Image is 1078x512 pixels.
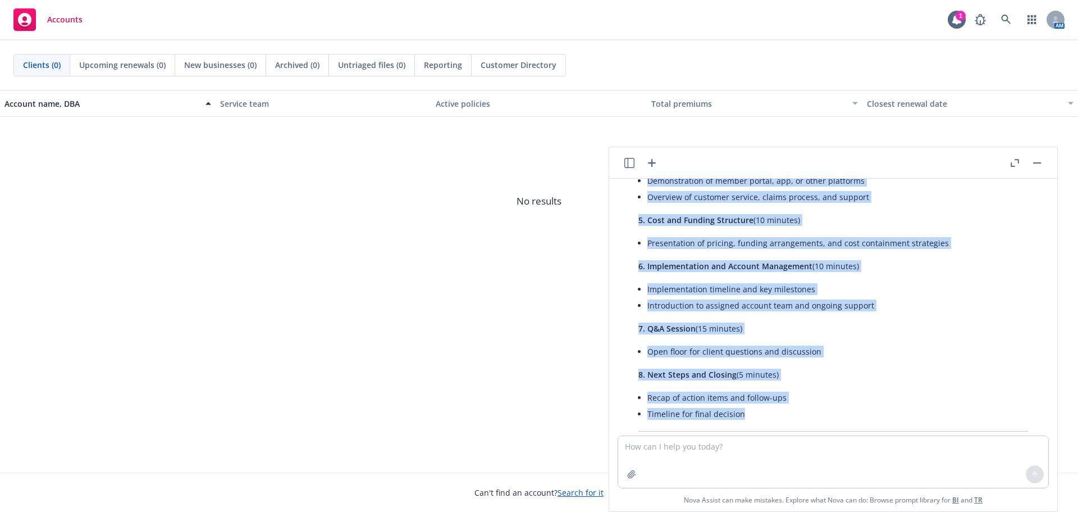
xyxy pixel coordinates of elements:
div: Closest renewal date [867,98,1061,110]
p: (10 minutes) [638,214,1028,226]
span: 7. Q&A Session [638,323,696,334]
span: Archived (0) [275,59,319,71]
li: Open floor for client questions and discussion [647,343,1028,360]
span: Customer Directory [481,59,556,71]
button: Service team [216,90,431,117]
li: Demonstration of member portal, app, or other platforms [647,173,1028,189]
a: TR [974,495,983,505]
span: Clients (0) [23,59,61,71]
span: Untriaged files (0) [338,59,405,71]
a: Search for it [558,487,604,498]
div: Service team [220,98,427,110]
div: 1 [956,11,966,21]
span: 6. Implementation and Account Management [638,261,812,271]
li: Recap of action items and follow-ups [647,389,1028,406]
button: Total premiums [647,90,862,117]
span: Upcoming renewals (0) [79,59,166,71]
li: Introduction to assigned account team and ongoing support [647,297,1028,314]
a: Report a Bug [969,8,992,31]
li: Timeline for final decision [647,406,1028,422]
li: Implementation timeline and key milestones [647,281,1028,297]
p: (5 minutes) [638,369,1028,380]
button: Closest renewal date [862,90,1078,117]
div: Total premiums [651,98,846,110]
a: Accounts [9,4,87,35]
span: New businesses (0) [184,59,257,71]
span: 5. Cost and Funding Structure [638,215,753,225]
span: 8. Next Steps and Closing [638,369,737,380]
a: BI [952,495,959,505]
li: Presentation of pricing, funding arrangements, and cost containment strategies [647,235,1028,251]
div: Active policies [436,98,642,110]
button: Active policies [431,90,647,117]
div: Account name, DBA [4,98,199,110]
span: Reporting [424,59,462,71]
span: Can't find an account? [474,487,604,499]
span: Nova Assist can make mistakes. Explore what Nova can do: Browse prompt library for and [614,488,1053,511]
a: Switch app [1021,8,1043,31]
li: Overview of customer service, claims process, and support [647,189,1028,205]
a: Search [995,8,1017,31]
span: Accounts [47,15,83,24]
p: (10 minutes) [638,260,1028,272]
p: (15 minutes) [638,323,1028,334]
